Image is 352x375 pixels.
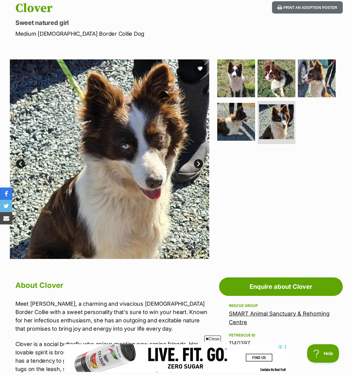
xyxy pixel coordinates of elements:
[15,18,215,27] p: Sweet natured girl
[1,1,6,6] img: consumer-privacy-logo.png
[15,30,215,38] p: Medium [DEMOGRAPHIC_DATA] Border Collie Dog
[194,62,206,75] button: favourite
[229,310,330,325] a: SMART Animal Sanctuary & Rehoming Centre
[298,59,336,97] img: Photo of Clover
[217,103,255,141] img: Photo of Clover
[217,59,255,97] img: Photo of Clover
[15,300,209,333] p: Meet [PERSON_NAME], a charming and vivacious [DEMOGRAPHIC_DATA] Border Collie with a sweet person...
[87,1,92,6] img: consumer-privacy-logo.png
[219,277,343,296] a: Enquire about Clover
[272,1,343,14] button: Print an adoption poster
[64,344,288,372] iframe: Advertisement
[258,59,295,97] img: Photo of Clover
[259,104,294,139] img: Photo of Clover
[229,303,333,308] div: Rescue group
[86,0,92,5] img: iconc.png
[229,339,333,348] div: 1140397
[15,1,215,15] h1: Clover
[86,1,92,6] a: Privacy Notification
[204,336,221,342] span: Close
[16,159,25,168] a: Prev
[15,279,209,292] h2: About Clover
[307,344,340,363] iframe: Help Scout Beacon - Open
[194,159,203,168] a: Next
[10,59,209,259] img: Photo of Clover
[229,333,333,338] div: PetRescue ID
